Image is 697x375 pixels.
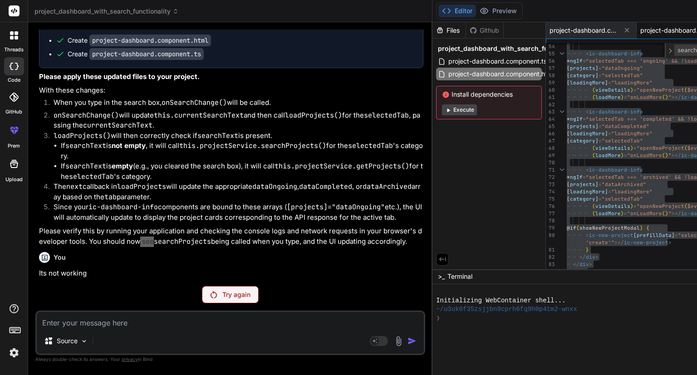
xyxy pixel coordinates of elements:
div: 60 [546,86,555,94]
code: onSearchChange() [54,111,119,120]
span: loadingMore [570,79,605,86]
div: 65 [546,123,555,130]
code: project-dashboard.component.html [89,35,211,46]
span: = [624,152,627,158]
span: " [668,210,672,217]
div: 78 [546,217,555,224]
img: Pick Models [80,337,88,345]
span: = [608,188,611,195]
div: Files [432,26,466,35]
span: "selectedTab" [602,72,643,79]
span: ( [684,87,687,93]
code: selectedTab [364,111,409,120]
span: ( [592,87,595,93]
button: Execute [442,104,477,115]
label: code [8,76,20,84]
span: [ [567,65,570,71]
code: selectedTab [348,141,393,150]
span: ) [665,210,668,217]
span: viewDetails [595,203,630,209]
code: this.projectService.getProjects() [275,162,409,171]
span: "onLoadMore [627,210,662,217]
span: "openNewProject [637,203,684,209]
div: 56 [546,57,555,64]
div: 57 [546,64,555,72]
div: 58 [546,72,555,79]
span: ❯ [436,314,441,323]
li: The callback in will update the appropriate , , or array based on the parameter. [46,182,423,202]
span: </ [567,268,573,275]
span: ( [662,210,665,217]
span: [ [567,181,570,187]
span: = [583,58,586,64]
span: ) [621,94,624,100]
span: project_dashboard_with_search_functionality [438,44,581,53]
strong: Please apply these updated files to your project. [39,72,200,81]
span: = [624,94,627,100]
code: ic-dashboard-info [88,202,158,212]
p: Source [57,336,78,345]
label: GitHub [5,108,22,116]
div: 70 [546,159,555,166]
span: } [586,247,589,253]
li: will update and then call for the , passing the . [46,110,423,131]
span: prefillData [637,232,672,238]
button: Editor [438,5,476,17]
div: 69 [546,152,555,159]
span: ngIf [570,174,583,180]
label: Upload [5,176,23,183]
span: ngIf [570,58,583,64]
div: 74 [546,188,555,195]
span: = [633,87,637,93]
span: div [573,268,583,275]
div: Toggle Replace [666,43,674,58]
div: 73 [546,181,555,188]
span: = [624,210,627,217]
label: prem [8,142,20,150]
span: "loadingMore" [611,130,653,137]
span: "loadingMore" [611,79,653,86]
span: project-dashboard.component.ts [550,26,618,35]
span: category [570,72,595,79]
p: With these changes: [39,85,423,96]
span: = [599,138,602,144]
span: Initializing WebContainer shell... [436,296,565,305]
code: this.projectService.searchProjects() [179,141,326,150]
span: Install dependencies [442,90,536,99]
span: </ [573,261,579,267]
span: "openNewProject [637,87,684,93]
span: ngIf [570,116,583,122]
span: = [583,116,586,122]
span: ] [595,196,599,202]
span: ] [605,130,608,137]
div: 72 [546,173,555,181]
li: When you type in the search box, will be called. [46,98,423,110]
span: "onLoadMore [627,94,662,100]
span: [ [633,232,637,238]
span: [ [567,188,570,195]
li: If is , it will call for the 's category. [61,141,423,161]
div: 80 [546,232,555,239]
span: ></ [672,94,681,100]
div: 75 [546,195,555,202]
span: "dataOngoing" [602,65,643,71]
span: category [570,196,595,202]
span: "loadingMore" [611,188,653,195]
span: ] [595,138,599,144]
span: loadingMore [570,188,605,195]
span: loadMore [595,210,621,217]
p: Please verify this by running your application and checking the console logs and network requests... [39,226,423,247]
span: @if [567,225,576,231]
span: "dataCompleted" [602,123,649,129]
span: project-dashboard.component.ts [447,56,548,67]
span: = [599,72,602,79]
span: = [583,174,586,180]
span: ( [684,145,687,151]
span: loadingMore [570,130,605,137]
span: ( [684,203,687,209]
span: viewDetails [595,87,630,93]
span: ic-new-project [624,239,668,246]
span: [ [567,79,570,86]
div: Create [68,36,211,45]
p: Try again [222,290,250,299]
